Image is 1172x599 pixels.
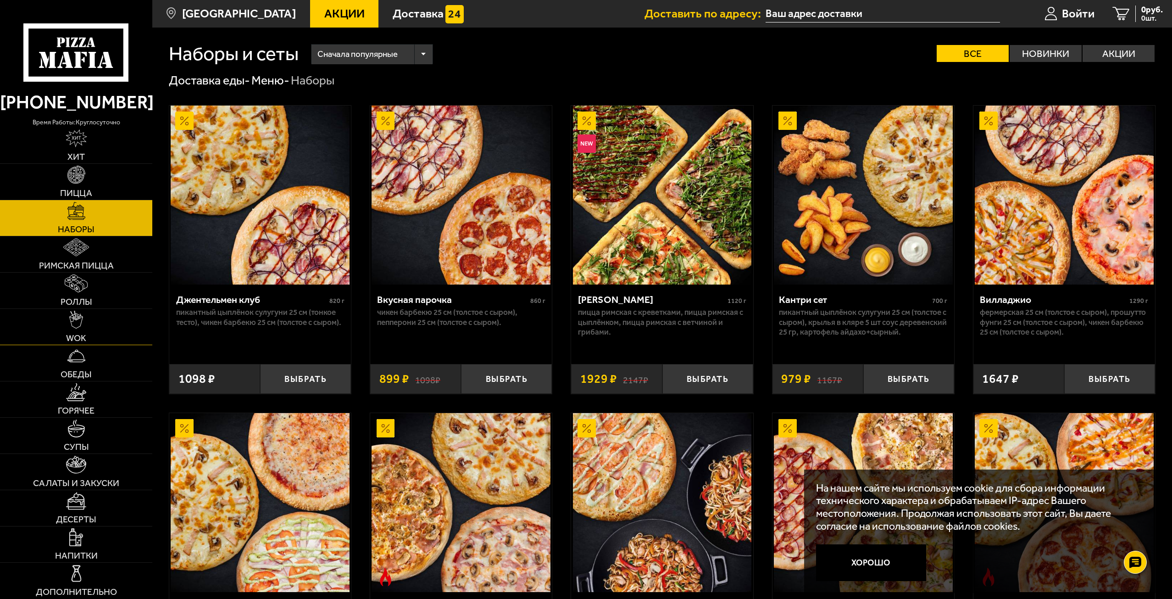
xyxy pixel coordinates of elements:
img: Акционный [979,419,998,437]
a: АкционныйВкусная парочка [370,106,552,285]
span: Горячее [58,406,94,415]
span: Напитки [55,551,98,560]
img: Акционный [778,419,797,437]
span: Сначала популярные [317,43,398,66]
img: Вкусная парочка [372,106,550,285]
a: Меню- [251,73,289,88]
a: АкционныйВилладжио [973,106,1155,285]
span: Обеды [61,370,92,379]
span: Доставка [393,8,444,20]
span: 820 г [329,297,344,305]
p: Пицца Римская с креветками, Пицца Римская с цыплёнком, Пицца Римская с ветчиной и грибами. [578,308,746,337]
div: Джентельмен клуб [176,294,327,306]
a: Акционный3 пиццы [169,413,351,592]
button: Выбрать [1064,364,1155,394]
p: Пикантный цыплёнок сулугуни 25 см (толстое с сыром), крылья в кляре 5 шт соус деревенский 25 гр, ... [779,308,947,337]
span: Римская пицца [39,261,114,270]
div: Наборы [291,73,334,89]
img: Акционный [578,112,596,130]
img: Джентельмен клуб [171,106,350,285]
span: 860 г [530,297,545,305]
img: Кантри сет [774,106,953,285]
a: АкционныйВилла Капри [571,413,753,592]
span: Роллы [61,297,92,307]
div: Кантри сет [779,294,930,306]
label: Акции [1083,45,1155,62]
div: Вилладжио [980,294,1127,306]
s: 1167 ₽ [817,373,842,385]
img: Трио из Рио [372,413,550,592]
span: Десерты [56,515,96,524]
img: Беатриче [975,413,1154,592]
span: 700 г [932,297,947,305]
label: Новинки [1010,45,1082,62]
span: Войти [1062,8,1094,20]
a: АкционныйКантри сет [772,106,954,285]
img: Акционный [175,419,194,437]
img: 15daf4d41897b9f0e9f617042186c801.svg [445,5,464,23]
span: Салаты и закуски [33,479,119,488]
img: Новинка [578,134,596,153]
a: АкционныйДжентельмен клуб [169,106,351,285]
span: 0 руб. [1141,6,1163,14]
span: 1290 г [1129,297,1148,305]
img: Акционный [578,419,596,437]
span: 1120 г [728,297,746,305]
button: Выбрать [461,364,552,394]
button: Выбрать [662,364,753,394]
a: АкционныйОстрое блюдоБеатриче [973,413,1155,592]
p: На нашем сайте мы используем cookie для сбора информации технического характера и обрабатываем IP... [816,482,1138,532]
input: Ваш адрес доставки [766,6,1000,22]
span: Хит [67,152,85,162]
button: Хорошо [816,544,926,581]
img: Акционный [377,419,395,437]
span: Наборы [58,225,94,234]
p: Чикен Барбекю 25 см (толстое с сыром), Пепперони 25 см (толстое с сыром). [377,308,545,327]
span: WOK [66,334,86,343]
button: Выбрать [863,364,954,394]
a: Доставка еды- [169,73,250,88]
img: Акционный [979,112,998,130]
span: Супы [64,442,89,452]
img: Мама Миа [573,106,752,285]
p: Пикантный цыплёнок сулугуни 25 см (тонкое тесто), Чикен Барбекю 25 см (толстое с сыром). [176,308,344,327]
span: 1929 ₽ [580,373,617,385]
span: Пицца [60,189,92,198]
h1: Наборы и сеты [169,44,299,64]
span: 979 ₽ [781,373,811,385]
span: 1098 ₽ [178,373,215,385]
div: [PERSON_NAME] [578,294,725,306]
span: [GEOGRAPHIC_DATA] [182,8,296,20]
img: Вилла Капри [573,413,752,592]
s: 1098 ₽ [415,373,440,385]
a: АкционныйНовинкаМама Миа [571,106,753,285]
a: АкционныйДаВинчи сет [772,413,954,592]
span: Дополнительно [36,588,117,597]
div: Вкусная парочка [377,294,528,306]
img: Акционный [778,112,797,130]
img: Острое блюдо [377,568,395,586]
a: АкционныйОстрое блюдоТрио из Рио [370,413,552,592]
img: Акционный [175,112,194,130]
span: Доставить по адресу: [644,8,766,20]
p: Фермерская 25 см (толстое с сыром), Прошутто Фунги 25 см (толстое с сыром), Чикен Барбекю 25 см (... [980,308,1148,337]
img: 3 пиццы [171,413,350,592]
span: 1647 ₽ [982,373,1019,385]
s: 2147 ₽ [623,373,648,385]
img: ДаВинчи сет [774,413,953,592]
img: Вилладжио [975,106,1154,285]
span: 899 ₽ [379,373,409,385]
button: Выбрать [260,364,351,394]
img: Акционный [377,112,395,130]
span: Акции [324,8,365,20]
label: Все [937,45,1009,62]
span: 0 шт. [1141,15,1163,22]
